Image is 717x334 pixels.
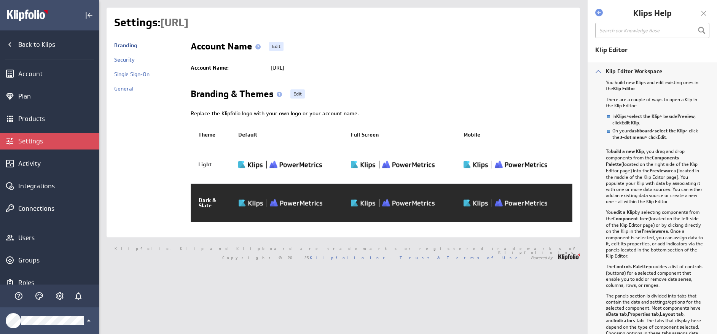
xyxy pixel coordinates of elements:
strong: dashboard [629,128,652,134]
td: Account Name: [191,62,267,74]
th: Theme [191,124,234,145]
strong: build a new Klip [611,148,644,154]
p: You build new Klips and edit existing ones in the . [606,79,703,92]
strong: select the Klip [629,113,660,119]
div: Connections [18,204,97,213]
span: Copyright © 2025 [222,256,392,259]
strong: Klips [616,113,626,119]
div: Notifications [72,289,85,302]
img: Klipfolio klips logo [239,198,322,208]
img: Klipfolio account logo [6,9,60,21]
li: On your > > click the > click . [606,127,708,140]
p: There are a couple of ways to open a Klip in the Klip Editor: [606,96,703,108]
strong: Controls Palette [614,264,648,270]
strong: Edit Klip [621,120,639,126]
img: Klipfolio klips logo [351,159,435,170]
input: Search our Knowledge Base [595,23,709,38]
a: General [114,85,133,92]
strong: Component Tree [613,216,648,222]
div: Plan [18,92,97,100]
img: Klipfolio klips logo [464,198,547,208]
strong: Preview [642,228,659,234]
span: Klipfolio, Klip and Klipboard are trademarks or registered trademarks of Klipfolio Inc. [110,247,580,254]
div: Activity [18,159,97,168]
img: Klipfolio klips logo [351,198,435,208]
p: To , you drag and drop components from the (located on the right side of the Klip Editor page) in... [606,148,703,204]
div: Klip Editor [595,46,709,62]
div: Replace the Klipfolio logo with your own logo or your account name. [191,109,572,118]
strong: Edit [658,134,666,140]
div: Groups [18,256,97,264]
span: Powered by [531,256,553,259]
strong: 3-dot menu [620,134,645,140]
strong: Layout tab [660,311,684,317]
td: Dark & Slate [191,184,234,222]
a: Edit [290,89,305,99]
th: Default [234,124,347,145]
td: [URL] [267,62,572,74]
svg: Account and settings [55,291,64,301]
div: Klip Editor Workspace [588,62,717,79]
p: The provides a list of controls (buttons) for a selected component that enable you to add or remo... [606,263,703,288]
svg: Themes [35,291,44,301]
img: Klipfolio klips logo [464,159,547,170]
div: Roles [18,278,97,287]
strong: Components Palette [606,155,679,167]
div: Account [18,70,97,78]
strong: Properties tab [628,311,659,317]
div: Settings [18,137,97,145]
strong: Preview [677,113,695,119]
strong: edit a Klip [613,209,635,215]
img: logo-footer.png [558,254,580,260]
h2: Account Name [191,42,264,54]
div: Back to Klips [18,40,97,49]
div: Themes [33,289,46,302]
div: Integrations [18,182,97,190]
div: Products [18,115,97,123]
span: Displai.ai [160,16,188,30]
a: Trust & Terms of Use [400,255,523,260]
div: Account and settings [53,289,66,302]
h2: Branding & Themes [191,89,285,102]
a: Klipfolio Inc. [310,255,392,260]
p: You by selecting components from the (located on the left side of the Klip Editor page) or by cli... [606,209,703,259]
strong: select the Klip [655,128,685,134]
div: Help [12,289,25,302]
strong: Data tab [608,311,627,317]
td: Light [191,145,234,184]
a: Branding [114,42,137,49]
a: Single Sign-On [114,71,150,78]
strong: Indicators tab [613,318,644,324]
strong: Preview [650,168,667,174]
strong: Klip Editor [613,86,635,92]
div: Collapse [83,9,96,22]
div: Users [18,234,97,242]
li: In > > beside , click . [606,113,708,126]
th: Mobile [460,124,572,145]
h1: Settings: [114,15,188,30]
img: Klipfolio klips logo [238,159,322,170]
a: Edit [269,42,284,51]
a: Security [114,56,135,63]
th: Full Screen [347,124,460,145]
h1: Klips Help [605,8,700,19]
